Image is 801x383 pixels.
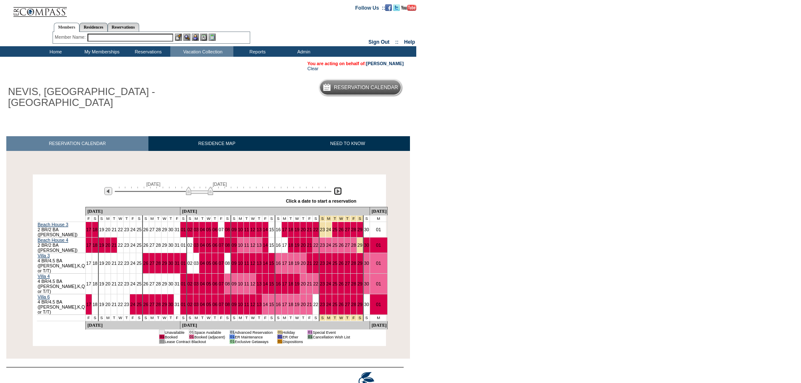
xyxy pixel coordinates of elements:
[206,216,212,222] td: W
[212,302,217,307] a: 06
[355,4,385,11] td: Follow Us ::
[232,302,237,307] a: 09
[320,227,325,232] a: 23
[118,281,123,286] a: 22
[174,281,180,286] a: 31
[118,243,123,248] a: 22
[174,261,180,266] a: 31
[250,261,255,266] a: 12
[124,281,129,286] a: 23
[181,302,186,307] a: 01
[130,227,135,232] a: 24
[250,227,255,232] a: 12
[282,281,287,286] a: 17
[263,243,268,248] a: 14
[156,243,161,248] a: 28
[393,5,400,10] a: Follow us on Twitter
[98,216,105,222] td: S
[288,227,293,232] a: 18
[200,227,205,232] a: 04
[219,243,224,248] a: 07
[307,243,312,248] a: 21
[168,302,173,307] a: 30
[194,281,199,286] a: 03
[181,281,186,286] a: 01
[212,227,217,232] a: 06
[301,261,306,266] a: 20
[313,302,318,307] a: 22
[86,261,91,266] a: 17
[206,281,211,286] a: 05
[376,281,381,286] a: 01
[150,302,155,307] a: 27
[366,61,404,66] a: [PERSON_NAME]
[385,4,392,11] img: Become our fan on Facebook
[93,243,98,248] a: 18
[370,207,387,216] td: [DATE]
[200,243,205,248] a: 04
[307,227,312,232] a: 21
[286,198,357,203] div: Click a date to start a reservation
[168,281,173,286] a: 30
[256,281,262,286] a: 13
[326,302,331,307] a: 24
[168,227,173,232] a: 30
[106,227,111,232] a: 20
[118,302,123,307] a: 22
[256,261,262,266] a: 13
[137,243,142,248] a: 25
[168,216,174,222] td: T
[351,302,356,307] a: 28
[231,216,237,222] td: S
[148,136,286,151] a: RESIDENCE MAP
[263,281,268,286] a: 14
[183,34,190,41] img: View
[93,261,98,266] a: 18
[93,281,98,286] a: 18
[364,261,369,266] a: 30
[320,281,325,286] a: 23
[111,261,116,266] a: 21
[345,243,350,248] a: 27
[111,281,116,286] a: 21
[351,227,356,232] a: 28
[124,227,129,232] a: 23
[357,227,362,232] a: 29
[244,302,249,307] a: 11
[212,216,218,222] td: T
[334,187,342,195] img: Next
[130,302,135,307] a: 24
[357,281,362,286] a: 29
[143,227,148,232] a: 26
[143,261,148,266] a: 26
[143,281,148,286] a: 26
[38,238,69,243] a: Beach House 4
[288,302,293,307] a: 18
[106,302,111,307] a: 20
[156,302,161,307] a: 28
[218,216,225,222] td: F
[404,39,415,45] a: Help
[333,302,338,307] a: 25
[269,227,274,232] a: 15
[200,261,205,266] a: 04
[194,302,199,307] a: 03
[86,281,91,286] a: 17
[244,243,249,248] a: 11
[320,243,325,248] a: 23
[111,243,116,248] a: 21
[294,261,299,266] a: 19
[301,227,306,232] a: 20
[181,261,186,266] a: 01
[401,5,416,11] img: Subscribe to our YouTube Channel
[86,302,91,307] a: 17
[209,34,216,41] img: b_calculator.gif
[92,216,98,222] td: S
[149,216,155,222] td: M
[376,261,381,266] a: 01
[174,227,180,232] a: 31
[111,216,117,222] td: T
[143,243,148,248] a: 26
[130,261,135,266] a: 24
[206,227,211,232] a: 05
